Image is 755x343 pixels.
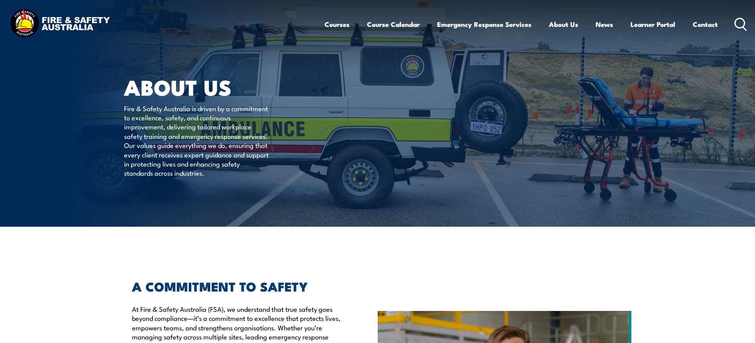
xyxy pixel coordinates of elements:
[132,280,341,292] h2: A COMMITMENT TO SAFETY
[693,14,718,35] a: Contact
[596,14,613,35] a: News
[631,14,675,35] a: Learner Portal
[124,104,269,178] p: Fire & Safety Australia is driven by a commitment to excellence, safety, and continuous improveme...
[437,14,531,35] a: Emergency Response Services
[325,14,350,35] a: Courses
[124,78,320,96] h1: About Us
[367,14,420,35] a: Course Calendar
[549,14,578,35] a: About Us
